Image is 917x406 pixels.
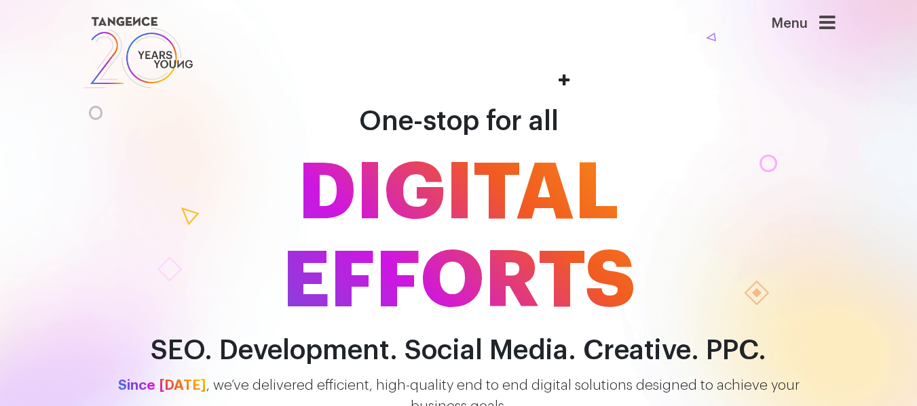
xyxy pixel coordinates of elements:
[72,149,846,325] span: DIGITAL EFFORTS
[118,378,206,392] span: Since [DATE]
[82,14,195,92] img: logo SVG
[72,336,846,366] h2: SEO. Development. Social Media. Creative. PPC.
[359,108,559,135] span: One-stop for all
